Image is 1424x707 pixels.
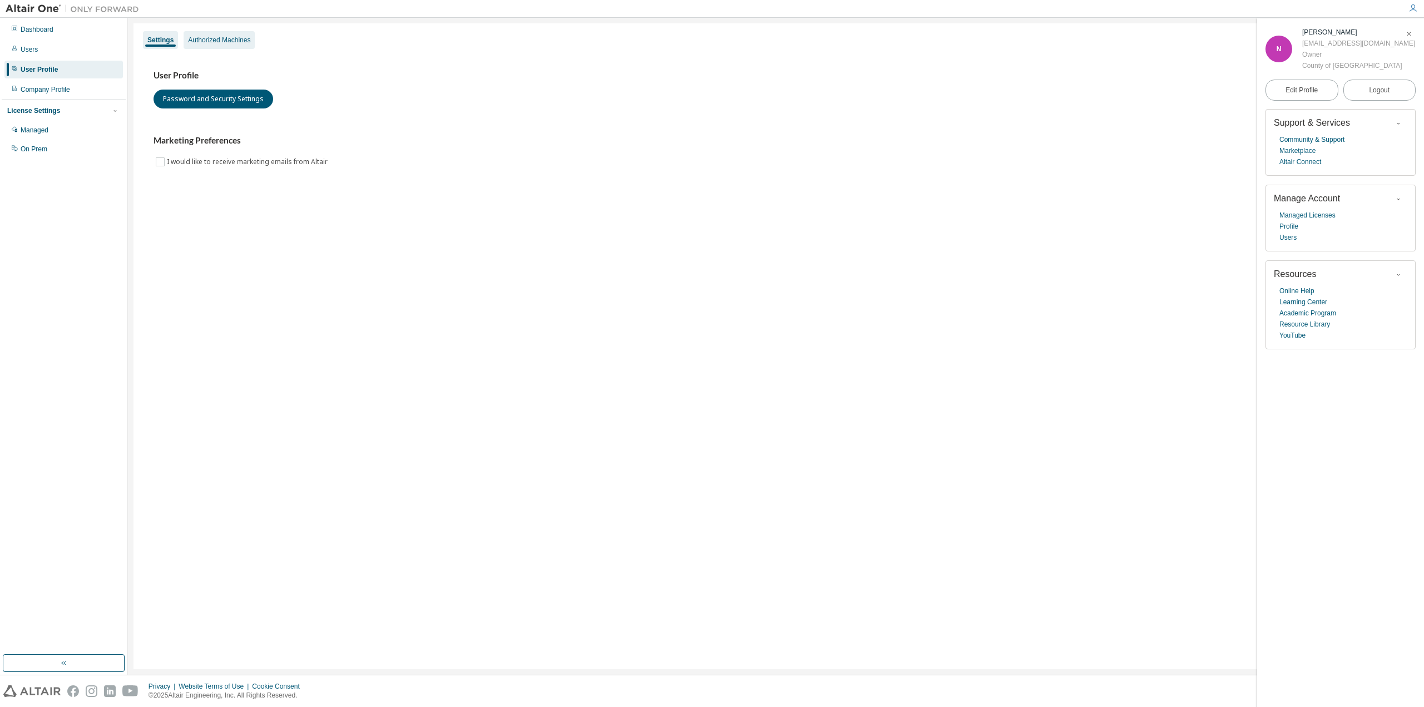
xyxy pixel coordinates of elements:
[122,685,139,697] img: youtube.svg
[1265,80,1338,101] a: Edit Profile
[1279,308,1336,319] a: Academic Program
[1285,86,1318,95] span: Edit Profile
[1274,269,1316,279] span: Resources
[21,25,53,34] div: Dashboard
[1302,38,1415,49] div: [EMAIL_ADDRESS][DOMAIN_NAME]
[1279,285,1314,296] a: Online Help
[179,682,252,691] div: Website Terms of Use
[1274,194,1340,203] span: Manage Account
[21,45,38,54] div: Users
[1279,296,1327,308] a: Learning Center
[1343,80,1416,101] button: Logout
[149,691,306,700] p: © 2025 Altair Engineering, Inc. All Rights Reserved.
[1279,134,1344,145] a: Community & Support
[1279,319,1330,330] a: Resource Library
[21,85,70,94] div: Company Profile
[104,685,116,697] img: linkedin.svg
[7,106,60,115] div: License Settings
[167,155,330,169] label: I would like to receive marketing emails from Altair
[1279,210,1336,221] a: Managed Licenses
[1279,232,1297,243] a: Users
[147,36,174,45] div: Settings
[21,126,48,135] div: Managed
[6,3,145,14] img: Altair One
[149,682,179,691] div: Privacy
[1369,85,1390,96] span: Logout
[1302,27,1415,38] div: Nyree Norman
[1302,49,1415,60] div: Owner
[1279,330,1306,341] a: YouTube
[67,685,79,697] img: facebook.svg
[154,135,1398,146] h3: Marketing Preferences
[1279,156,1321,167] a: Altair Connect
[86,685,97,697] img: instagram.svg
[1279,221,1298,232] a: Profile
[21,65,58,74] div: User Profile
[154,90,273,108] button: Password and Security Settings
[21,145,47,154] div: On Prem
[154,70,1398,81] h3: User Profile
[252,682,306,691] div: Cookie Consent
[3,685,61,697] img: altair_logo.svg
[1274,118,1350,127] span: Support & Services
[188,36,250,45] div: Authorized Machines
[1279,145,1316,156] a: Marketplace
[1277,45,1282,53] span: N
[1302,60,1415,71] div: County of [GEOGRAPHIC_DATA]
